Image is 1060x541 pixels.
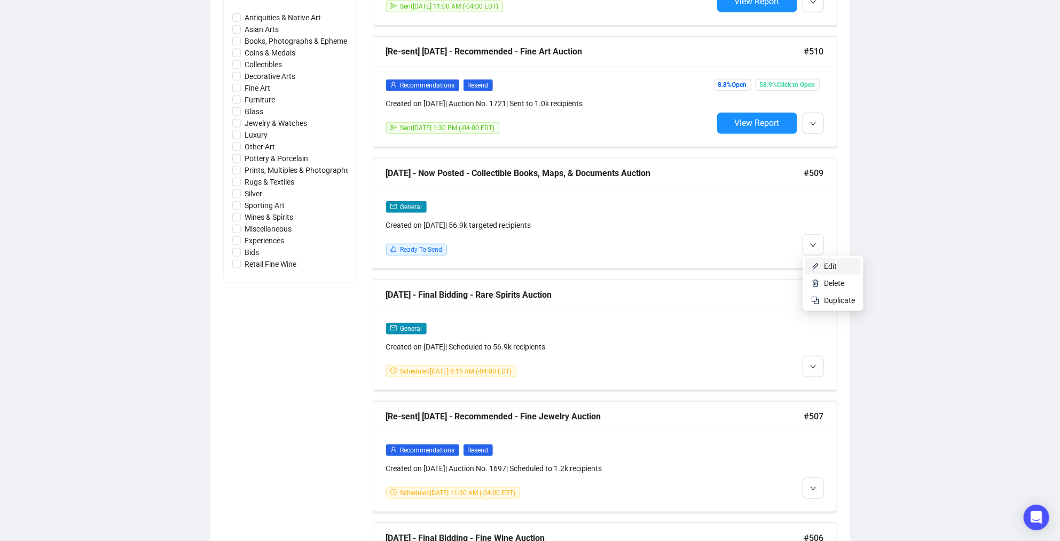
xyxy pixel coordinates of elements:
[401,82,455,89] span: Recommendations
[373,158,837,269] a: [DATE] - Now Posted - Collectible Books, Maps, & Documents Auction#509mailGeneralCreated on [DATE...
[386,288,804,301] div: [DATE] - Final Bidding - Rare Spirits Auction
[241,223,296,235] span: Miscellaneous
[241,59,287,70] span: Collectibles
[824,296,855,305] span: Duplicate
[401,325,422,332] span: General
[810,486,816,492] span: down
[386,219,713,231] div: Created on [DATE] | 56.9k targeted recipients
[390,368,397,374] span: clock-circle
[811,279,820,288] img: svg+xml;base64,PHN2ZyB4bWxucz0iaHR0cDovL3d3dy53My5vcmcvMjAwMC9zdmciIHhtbG5zOnhsaW5rPSJodHRwOi8vd3...
[811,296,820,305] img: svg+xml;base64,PHN2ZyB4bWxucz0iaHR0cDovL3d3dy53My5vcmcvMjAwMC9zdmciIHdpZHRoPSIyNCIgaGVpZ2h0PSIyNC...
[390,325,397,331] span: mail
[804,166,824,180] span: #509
[810,364,816,370] span: down
[241,94,280,106] span: Furniture
[373,280,837,391] a: [DATE] - Final Bidding - Rare Spirits Auction#508mailGeneralCreated on [DATE]| Scheduled to 56.9k...
[811,262,820,270] img: svg+xml;base64,PHN2ZyB4bWxucz0iaHR0cDovL3d3dy53My5vcmcvMjAwMC9zdmciIHhtbG5zOnhsaW5rPSJodHRwOi8vd3...
[386,45,804,58] div: [Re-sent] [DATE] - Recommended - Fine Art Auction
[390,82,397,88] span: user
[241,82,275,94] span: Fine Art
[401,124,495,132] span: Sent [DATE] 1:30 PM (-04:00 EDT)
[390,447,397,453] span: user
[386,410,804,423] div: [Re-sent] [DATE] - Recommended - Fine Jewelry Auction
[390,246,397,252] span: like
[464,79,493,91] span: Resend
[390,489,397,496] span: clock-circle
[241,211,298,223] span: Wines & Spirits
[401,3,499,10] span: Sent [DATE] 11:00 AM (-04:00 EDT)
[241,258,301,270] span: Retail Fine Wine
[241,188,267,200] span: Silver
[386,341,713,353] div: Created on [DATE] | Scheduled to 56.9k recipients
[241,12,326,23] span: Antiquities & Native Art
[390,124,397,131] span: send
[241,200,289,211] span: Sporting Art
[241,35,359,47] span: Books, Photographs & Ephemera
[401,203,422,211] span: General
[241,106,268,117] span: Glass
[241,164,354,176] span: Prints, Multiples & Photographs
[373,36,837,147] a: [Re-sent] [DATE] - Recommended - Fine Art Auction#510userRecommendationsResendCreated on [DATE]| ...
[241,176,299,188] span: Rugs & Textiles
[717,113,797,134] button: View Report
[401,246,443,253] span: Ready To Send
[810,242,816,249] span: down
[824,279,844,288] span: Delete
[804,410,824,423] span: #507
[373,401,837,512] a: [Re-sent] [DATE] - Recommended - Fine Jewelry Auction#507userRecommendationsResendCreated on [DAT...
[810,121,816,127] span: down
[241,23,284,35] span: Asian Arts
[464,444,493,456] span: Resend
[241,117,312,129] span: Jewelry & Watches
[386,98,713,109] div: Created on [DATE] | Auction No. 1721 | Sent to 1.0k recipients
[735,118,780,128] span: View Report
[756,79,820,91] span: 58.9% Click to Open
[241,47,300,59] span: Coins & Medals
[401,489,516,497] span: Scheduled [DATE] 11:30 AM (-04:00 EDT)
[241,235,289,246] span: Experiences
[390,3,397,9] span: send
[401,368,512,375] span: Scheduled [DATE] 8:15 AM (-04:00 EDT)
[241,129,272,141] span: Luxury
[241,70,300,82] span: Decorative Arts
[241,141,280,153] span: Other Art
[386,166,804,180] div: [DATE] - Now Posted - Collectible Books, Maps, & Documents Auction
[804,45,824,58] span: #510
[401,447,455,454] span: Recommendations
[241,153,313,164] span: Pottery & Porcelain
[824,262,837,270] span: Edit
[241,246,264,258] span: Bids
[1024,505,1049,530] div: Open Intercom Messenger
[386,463,713,474] div: Created on [DATE] | Auction No. 1697 | Scheduled to 1.2k recipients
[390,203,397,210] span: mail
[714,79,751,91] span: 8.8% Open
